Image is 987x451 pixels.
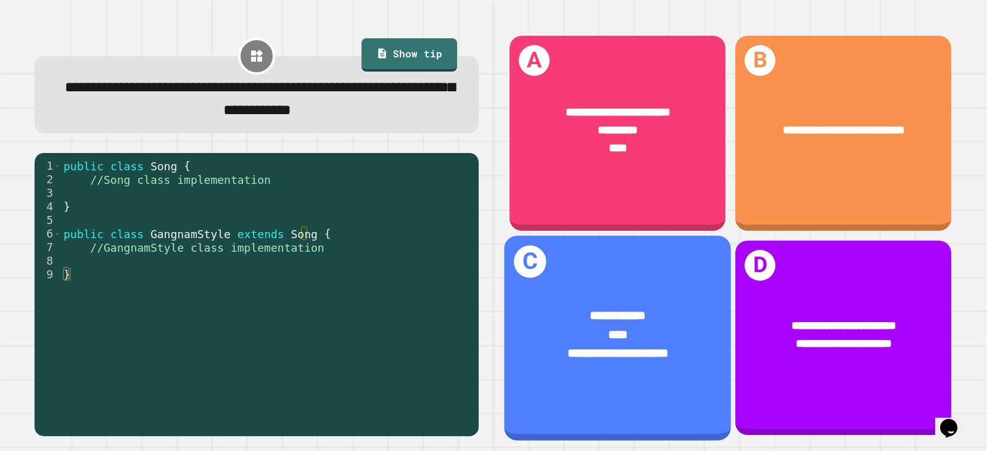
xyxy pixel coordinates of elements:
h1: D [745,250,775,281]
div: 1 [35,159,61,173]
iframe: chat widget [935,402,975,439]
h1: B [745,45,775,76]
div: 3 [35,186,61,200]
h1: C [514,245,547,278]
div: 6 [35,227,61,241]
span: Toggle code folding, rows 6 through 9 [54,227,60,241]
div: 2 [35,173,61,186]
div: 9 [35,268,61,281]
div: 5 [35,213,61,227]
div: 4 [35,200,61,213]
span: Toggle code folding, rows 1 through 4 [54,159,60,173]
div: 7 [35,241,61,254]
div: 8 [35,254,61,268]
a: Show tip [361,38,457,72]
h1: A [519,45,550,76]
